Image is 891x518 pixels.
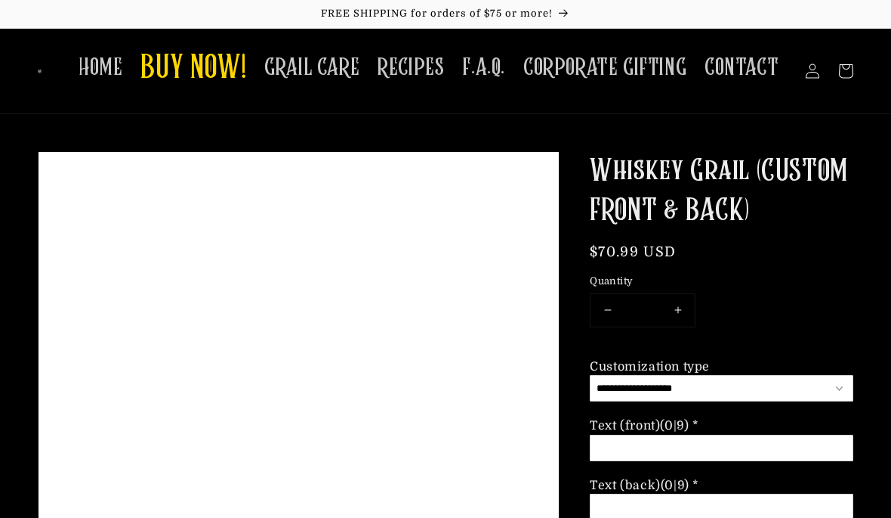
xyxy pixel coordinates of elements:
a: RECIPES [368,44,453,92]
span: CONTACT [704,53,778,82]
img: The Whiskey Grail [38,70,42,73]
span: RECIPES [378,53,444,82]
span: (0|9) [661,479,689,492]
span: CORPORATE GIFTING [523,53,686,82]
span: F.A.Q. [462,53,505,82]
span: (0|9) [660,419,689,433]
a: BUY NOW! [131,39,255,99]
p: FREE SHIPPING for orders of $75 or more! [15,8,876,20]
label: Quantity [590,274,853,289]
h1: Whiskey Grail (CUSTOM FRONT & BACK) [590,152,853,231]
div: Text (front) [590,417,698,434]
a: GRAIL CARE [255,44,368,92]
span: $70.99 USD [590,244,676,259]
a: F.A.Q. [453,44,514,92]
a: HOME [69,44,131,92]
a: CONTACT [695,44,788,92]
span: HOME [79,53,122,82]
span: BUY NOW! [140,48,246,90]
div: Customization type [590,358,710,375]
span: GRAIL CARE [264,53,359,82]
div: Text (back) [590,477,699,494]
a: CORPORATE GIFTING [514,44,695,92]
